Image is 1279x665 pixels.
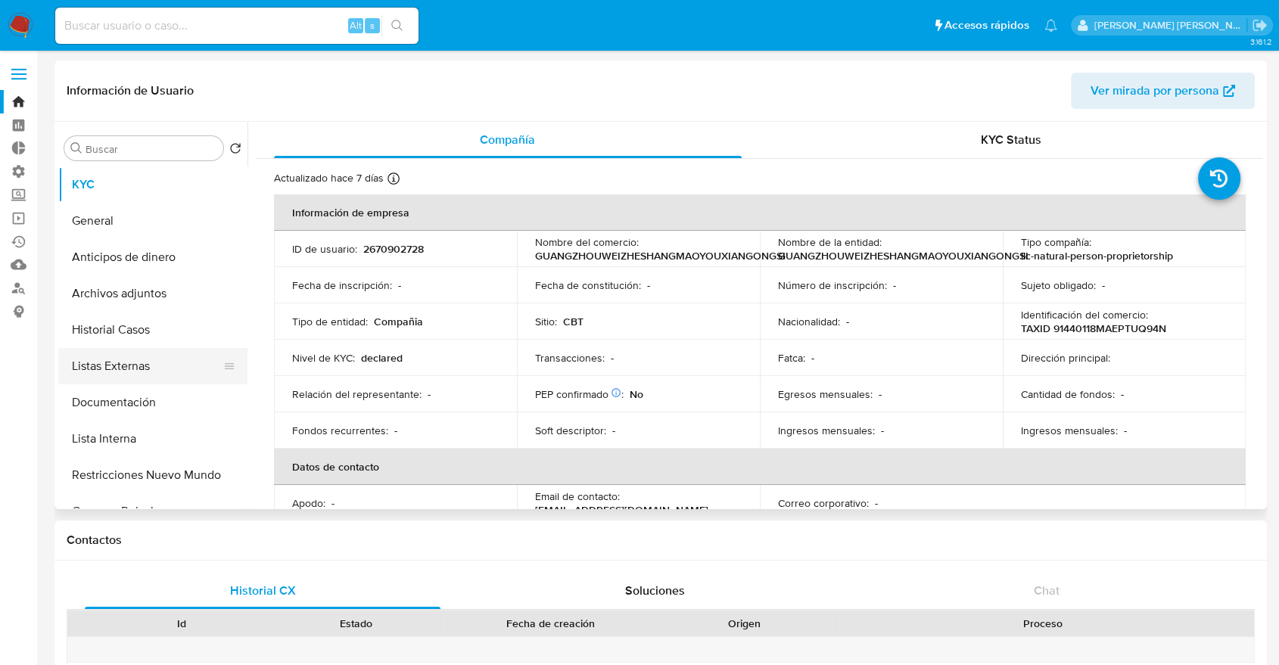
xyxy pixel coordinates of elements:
[535,351,605,365] p: Transacciones :
[811,351,814,365] p: -
[454,616,646,631] div: Fecha de creación
[67,83,194,98] h1: Información de Usuario
[86,142,217,156] input: Buscar
[279,616,433,631] div: Estado
[535,489,620,503] p: Email de contacto :
[58,239,247,275] button: Anticipos de dinero
[374,315,423,328] p: Compañia
[1071,73,1255,109] button: Ver mirada por persona
[229,142,241,159] button: Volver al orden por defecto
[480,131,535,148] span: Compañía
[1091,73,1219,109] span: Ver mirada por persona
[1044,19,1057,32] a: Notificaciones
[58,421,247,457] button: Lista Interna
[563,315,583,328] p: CBT
[535,424,606,437] p: Soft descriptor :
[292,496,325,510] p: Apodo :
[668,616,821,631] div: Origen
[625,582,685,599] span: Soluciones
[292,351,355,365] p: Nivel de KYC :
[778,235,882,249] p: Nombre de la entidad :
[394,424,397,437] p: -
[1124,424,1127,437] p: -
[1121,387,1124,401] p: -
[292,315,368,328] p: Tipo de entidad :
[58,312,247,348] button: Historial Casos
[363,242,424,256] p: 2670902728
[58,275,247,312] button: Archivos adjuntos
[398,278,401,292] p: -
[778,249,1028,263] p: GUANGZHOUWEIZHESHANGMAOYOUXIANGONGSI
[611,351,614,365] p: -
[535,503,708,517] p: [EMAIL_ADDRESS][DOMAIN_NAME]
[292,387,422,401] p: Relación del representante :
[1021,235,1091,249] p: Tipo compañía :
[1021,278,1096,292] p: Sujeto obligado :
[778,387,873,401] p: Egresos mensuales :
[274,194,1246,231] th: Información de empresa
[370,18,375,33] span: s
[535,249,786,263] p: GUANGZHOUWEIZHESHANGMAOYOUXIANGONGSI
[647,278,650,292] p: -
[58,384,247,421] button: Documentación
[535,278,641,292] p: Fecha de constitución :
[842,616,1243,631] div: Proceso
[535,235,639,249] p: Nombre del comercio :
[1252,17,1268,33] a: Salir
[1021,351,1110,365] p: Dirección principal :
[274,449,1246,485] th: Datos de contacto
[893,278,896,292] p: -
[381,15,412,36] button: search-icon
[1021,322,1166,335] p: TAXID 91440118MAEPTUQ94N
[58,348,235,384] button: Listas Externas
[1021,387,1115,401] p: Cantidad de fondos :
[1094,18,1247,33] p: marianela.tarsia@mercadolibre.com
[1034,582,1060,599] span: Chat
[55,16,419,36] input: Buscar usuario o caso...
[778,315,840,328] p: Nacionalidad :
[612,424,615,437] p: -
[1021,308,1148,322] p: Identificación del comercio :
[881,424,884,437] p: -
[1021,249,1173,263] p: llc-natural-person-proprietorship
[875,496,878,510] p: -
[292,242,357,256] p: ID de usuario :
[350,18,362,33] span: Alt
[778,496,869,510] p: Correo corporativo :
[535,387,624,401] p: PEP confirmado :
[67,533,1255,548] h1: Contactos
[58,166,247,203] button: KYC
[274,171,384,185] p: Actualizado hace 7 días
[58,457,247,493] button: Restricciones Nuevo Mundo
[104,616,258,631] div: Id
[778,278,887,292] p: Número de inscripción :
[981,131,1041,148] span: KYC Status
[292,278,392,292] p: Fecha de inscripción :
[535,315,557,328] p: Sitio :
[879,387,882,401] p: -
[846,315,849,328] p: -
[230,582,296,599] span: Historial CX
[1102,278,1105,292] p: -
[778,351,805,365] p: Fatca :
[361,351,403,365] p: declared
[331,496,335,510] p: -
[58,493,247,530] button: Cruces y Relaciones
[292,424,388,437] p: Fondos recurrentes :
[778,424,875,437] p: Ingresos mensuales :
[428,387,431,401] p: -
[58,203,247,239] button: General
[944,17,1029,33] span: Accesos rápidos
[1021,424,1118,437] p: Ingresos mensuales :
[630,387,643,401] p: No
[70,142,82,154] button: Buscar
